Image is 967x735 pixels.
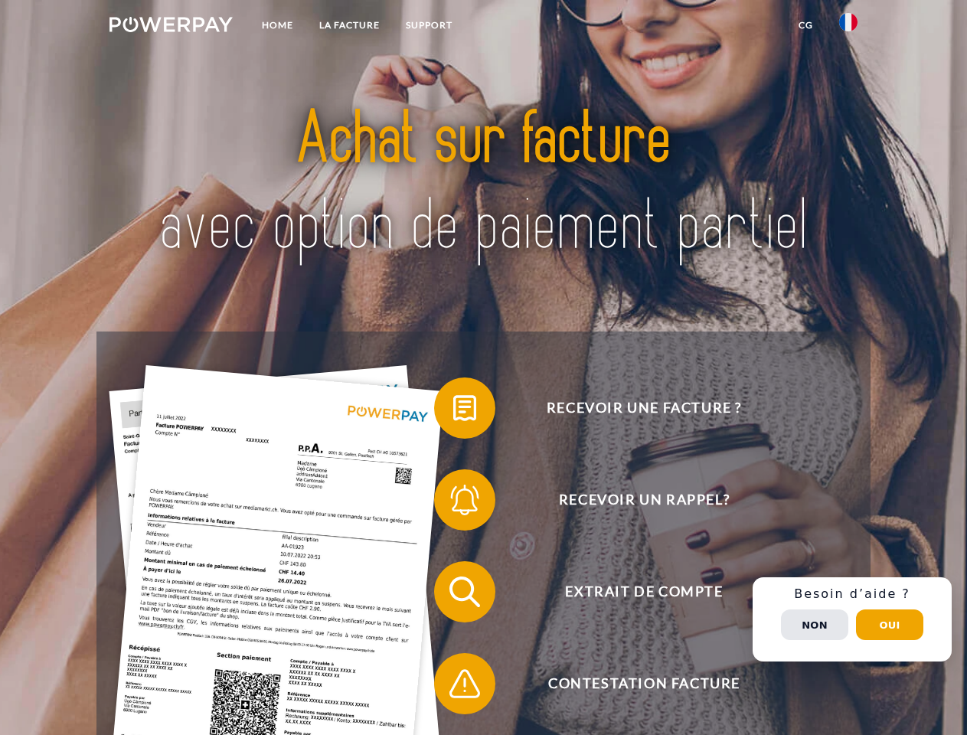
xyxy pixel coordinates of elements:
img: qb_warning.svg [446,665,484,703]
img: title-powerpay_fr.svg [146,73,821,293]
img: fr [839,13,858,31]
a: LA FACTURE [306,11,393,39]
img: qb_search.svg [446,573,484,611]
img: qb_bell.svg [446,481,484,519]
h3: Besoin d’aide ? [762,586,942,602]
button: Non [781,609,848,640]
a: Support [393,11,466,39]
div: Schnellhilfe [753,577,952,661]
img: qb_bill.svg [446,389,484,427]
a: CG [786,11,826,39]
a: Home [249,11,306,39]
button: Recevoir une facture ? [434,377,832,439]
img: logo-powerpay-white.svg [109,17,233,32]
span: Recevoir une facture ? [456,377,831,439]
span: Recevoir un rappel? [456,469,831,531]
button: Contestation Facture [434,653,832,714]
span: Contestation Facture [456,653,831,714]
button: Recevoir un rappel? [434,469,832,531]
button: Oui [856,609,923,640]
button: Extrait de compte [434,561,832,622]
span: Extrait de compte [456,561,831,622]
